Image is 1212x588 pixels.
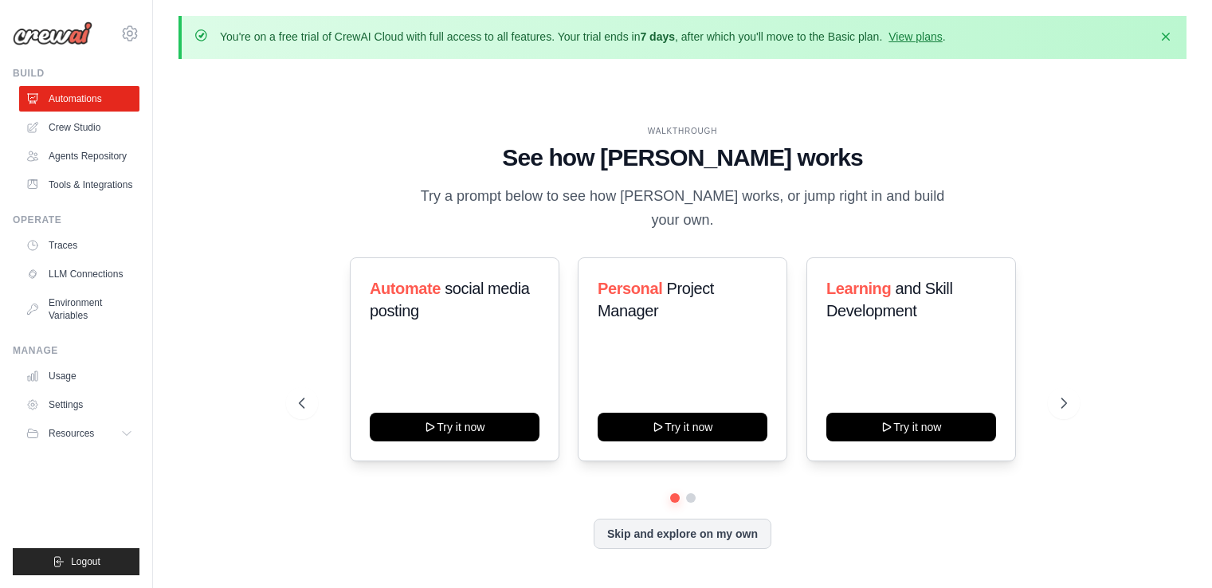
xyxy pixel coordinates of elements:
span: social media posting [370,280,530,319]
p: Try a prompt below to see how [PERSON_NAME] works, or jump right in and build your own. [415,185,951,232]
button: Try it now [598,413,767,441]
img: Logo [13,22,92,45]
span: Resources [49,427,94,440]
button: Resources [19,421,139,446]
span: Logout [71,555,100,568]
a: Agents Repository [19,143,139,169]
a: LLM Connections [19,261,139,287]
a: Traces [19,233,139,258]
a: Settings [19,392,139,417]
button: Try it now [370,413,539,441]
a: Automations [19,86,139,112]
p: You're on a free trial of CrewAI Cloud with full access to all features. Your trial ends in , aft... [220,29,946,45]
a: View plans [888,30,942,43]
div: Build [13,67,139,80]
span: Personal [598,280,662,297]
div: Operate [13,214,139,226]
a: Tools & Integrations [19,172,139,198]
span: Automate [370,280,441,297]
a: Environment Variables [19,290,139,328]
button: Try it now [826,413,996,441]
a: Crew Studio [19,115,139,140]
span: and Skill Development [826,280,952,319]
button: Logout [13,548,139,575]
h1: See how [PERSON_NAME] works [299,143,1067,172]
a: Usage [19,363,139,389]
strong: 7 days [640,30,675,43]
div: Manage [13,344,139,357]
button: Skip and explore on my own [594,519,771,549]
div: WALKTHROUGH [299,125,1067,137]
span: Learning [826,280,891,297]
iframe: Chat Widget [1132,512,1212,588]
span: Project Manager [598,280,714,319]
